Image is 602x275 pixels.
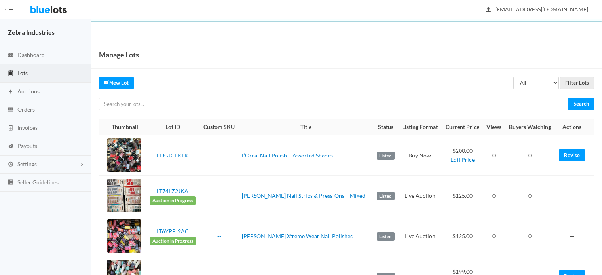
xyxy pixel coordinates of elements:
[505,176,555,216] td: 0
[217,233,221,239] a: --
[398,176,442,216] td: Live Auction
[484,6,492,14] ion-icon: person
[217,192,221,199] a: --
[560,77,594,89] input: Filter Lots
[7,70,15,78] ion-icon: clipboard
[17,179,59,186] span: Seller Guidelines
[442,216,483,256] td: $125.00
[17,51,45,58] span: Dashboard
[239,119,373,135] th: Title
[17,88,40,95] span: Auctions
[7,52,15,59] ion-icon: speedometer
[398,216,442,256] td: Live Auction
[99,49,139,61] h1: Manage Lots
[398,119,442,135] th: Listing Format
[373,119,398,135] th: Status
[17,106,35,113] span: Orders
[242,152,333,159] a: L’Oréal Nail Polish – Assorted Shades
[217,152,221,159] a: --
[377,152,395,160] label: Listed
[483,135,505,176] td: 0
[505,216,555,256] td: 0
[568,98,594,110] input: Search
[200,119,239,135] th: Custom SKU
[242,192,365,199] a: [PERSON_NAME] Nail Strips & Press-Ons – Mixed
[559,149,585,161] a: Revise
[7,125,15,132] ion-icon: calculator
[505,135,555,176] td: 0
[7,88,15,96] ion-icon: flash
[442,176,483,216] td: $125.00
[99,119,146,135] th: Thumbnail
[157,188,188,194] a: LT74LZ2JKA
[8,28,55,36] strong: Zebra Industries
[17,70,28,76] span: Lots
[17,161,37,167] span: Settings
[377,192,395,201] label: Listed
[146,119,200,135] th: Lot ID
[99,77,134,89] a: createNew Lot
[442,119,483,135] th: Current Price
[555,176,594,216] td: --
[483,119,505,135] th: Views
[150,196,196,205] span: Auction in Progress
[7,106,15,114] ion-icon: cash
[156,228,189,235] a: LT6YPPJ2AC
[486,6,588,13] span: [EMAIL_ADDRESS][DOMAIN_NAME]
[242,233,353,239] a: [PERSON_NAME] Xtreme Wear Nail Polishes
[7,179,15,186] ion-icon: list box
[483,176,505,216] td: 0
[450,156,475,163] a: Edit Price
[150,237,196,245] span: Auction in Progress
[505,119,555,135] th: Buyers Watching
[377,232,395,241] label: Listed
[442,135,483,176] td: $200.00
[7,143,15,150] ion-icon: paper plane
[7,161,15,169] ion-icon: cog
[555,216,594,256] td: --
[104,80,109,85] ion-icon: create
[555,119,594,135] th: Actions
[17,142,37,149] span: Payouts
[17,124,38,131] span: Invoices
[99,98,569,110] input: Search your lots...
[157,152,188,159] a: LTJGJCFKLK
[483,216,505,256] td: 0
[398,135,442,176] td: Buy Now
